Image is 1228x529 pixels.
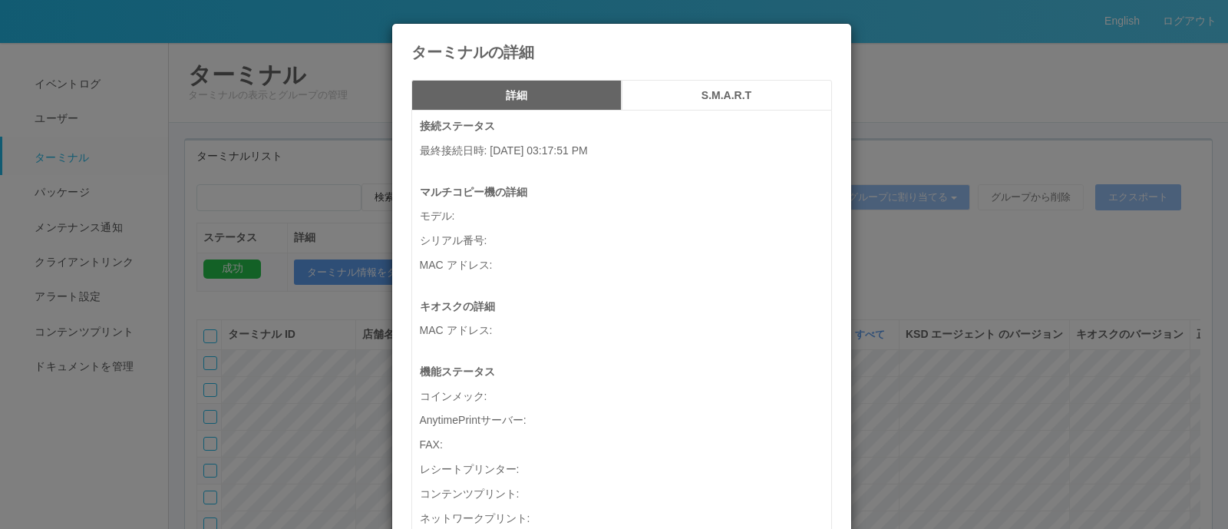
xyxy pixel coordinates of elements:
p: シリアル番号 : [420,233,831,249]
p: キオスクの詳細 [420,299,831,315]
p: モデル : [420,208,831,224]
p: 接続ステータス [420,118,831,134]
p: コインメック : [420,388,831,405]
p: コンテンツプリント : [420,486,831,502]
p: レシートプリンター : [420,461,831,478]
p: MAC アドレス : [420,322,831,339]
p: FAX : [420,437,831,453]
p: マルチコピー機の詳細 [420,184,831,200]
p: 機能ステータス [420,364,831,380]
p: ネットワークプリント : [420,511,831,527]
h4: ターミナルの詳細 [411,44,832,61]
p: MAC アドレス : [420,257,831,273]
p: 最終接続日時 : [DATE] 03:17:51 PM [420,143,831,159]
button: S.M.A.R.T [622,80,832,111]
button: 詳細 [411,80,622,111]
p: AnytimePrintサーバー : [420,412,831,428]
h5: 詳細 [417,90,616,101]
h5: S.M.A.R.T [627,90,827,101]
